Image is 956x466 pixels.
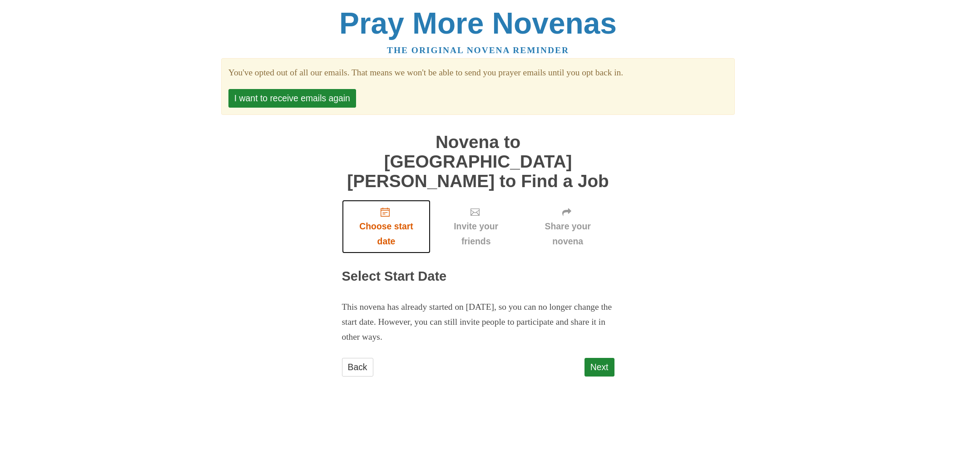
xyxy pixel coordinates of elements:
[342,300,614,345] p: This novena has already started on [DATE], so you can no longer change the start date. However, y...
[228,89,356,108] button: I want to receive emails again
[342,358,373,377] a: Back
[342,269,614,284] h2: Select Start Date
[387,45,569,55] a: The original novena reminder
[584,358,614,377] a: Next
[342,133,614,191] h1: Novena to [GEOGRAPHIC_DATA][PERSON_NAME] to Find a Job
[228,65,728,80] section: You've opted out of all our emails. That means we won't be able to send you prayer emails until y...
[521,200,614,254] a: Share your novena
[431,200,521,254] a: Invite your friends
[342,200,431,254] a: Choose start date
[440,219,512,249] span: Invite your friends
[351,219,422,249] span: Choose start date
[339,6,617,40] a: Pray More Novenas
[530,219,605,249] span: Share your novena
